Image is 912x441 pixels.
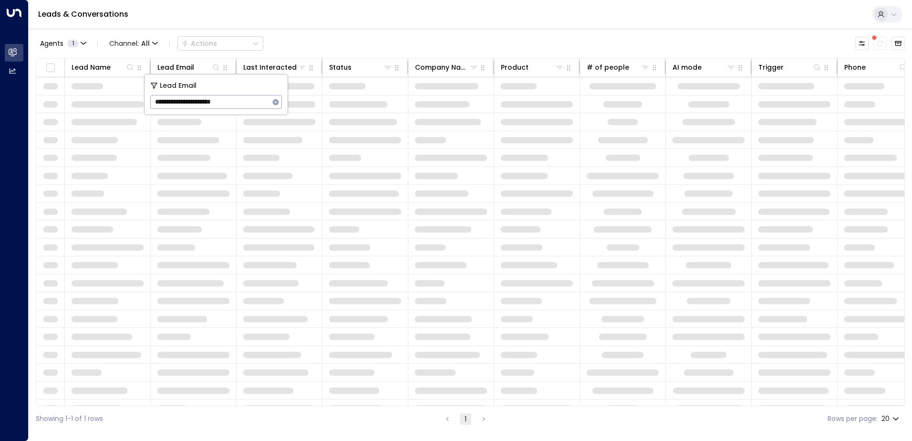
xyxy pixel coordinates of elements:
[891,37,905,50] button: Archived Leads
[587,62,650,73] div: # of people
[38,9,128,20] a: Leads & Conversations
[844,62,866,73] div: Phone
[844,62,908,73] div: Phone
[873,37,887,50] span: There are new threads available. Refresh the grid to view the latest updates.
[501,62,564,73] div: Product
[157,62,221,73] div: Lead Email
[67,40,79,47] span: 1
[758,62,784,73] div: Trigger
[105,37,162,50] button: Channel:All
[415,62,469,73] div: Company Name
[160,80,197,91] span: Lead Email
[460,413,471,425] button: page 1
[243,62,297,73] div: Last Interacted
[758,62,822,73] div: Trigger
[855,37,869,50] button: Customize
[177,36,263,51] div: Button group with a nested menu
[72,62,135,73] div: Lead Name
[587,62,629,73] div: # of people
[828,414,878,424] label: Rows per page:
[329,62,352,73] div: Status
[36,37,90,50] button: Agents1
[182,39,217,48] div: Actions
[501,62,529,73] div: Product
[141,40,150,47] span: All
[415,62,478,73] div: Company Name
[673,62,702,73] div: AI mode
[36,414,103,424] div: Showing 1-1 of 1 rows
[72,62,111,73] div: Lead Name
[40,40,63,47] span: Agents
[329,62,393,73] div: Status
[243,62,307,73] div: Last Interacted
[105,37,162,50] span: Channel:
[177,36,263,51] button: Actions
[157,62,194,73] div: Lead Email
[881,412,901,426] div: 20
[441,413,490,425] nav: pagination navigation
[673,62,736,73] div: AI mode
